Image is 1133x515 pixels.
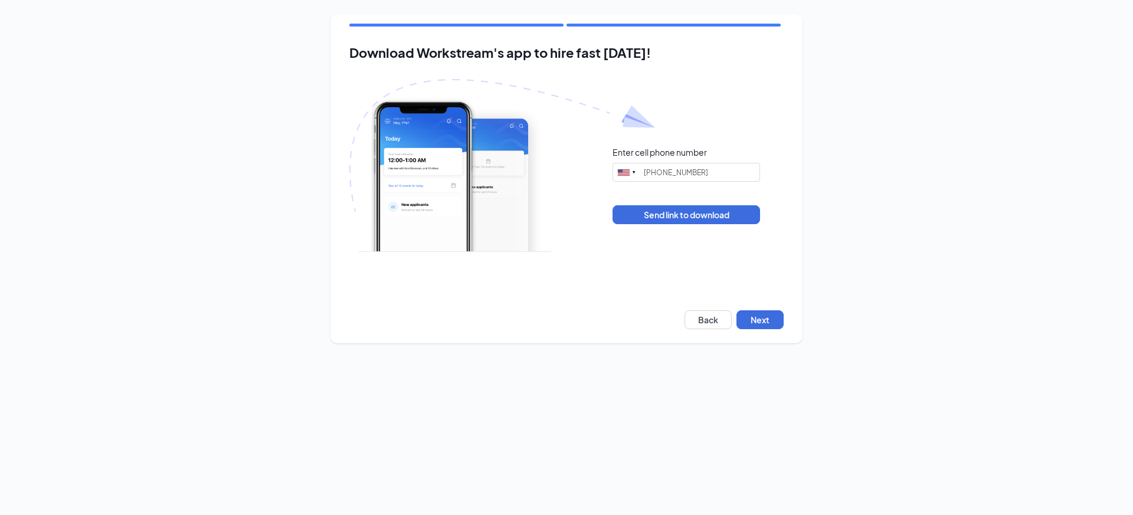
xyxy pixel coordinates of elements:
button: Send link to download [613,205,760,224]
img: Download Workstream's app with paper plane [349,79,655,252]
button: Next [736,310,784,329]
button: Back [685,310,732,329]
div: Enter cell phone number [613,146,707,158]
div: United States: +1 [613,163,640,181]
h2: Download Workstream's app to hire fast [DATE]! [349,45,784,60]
